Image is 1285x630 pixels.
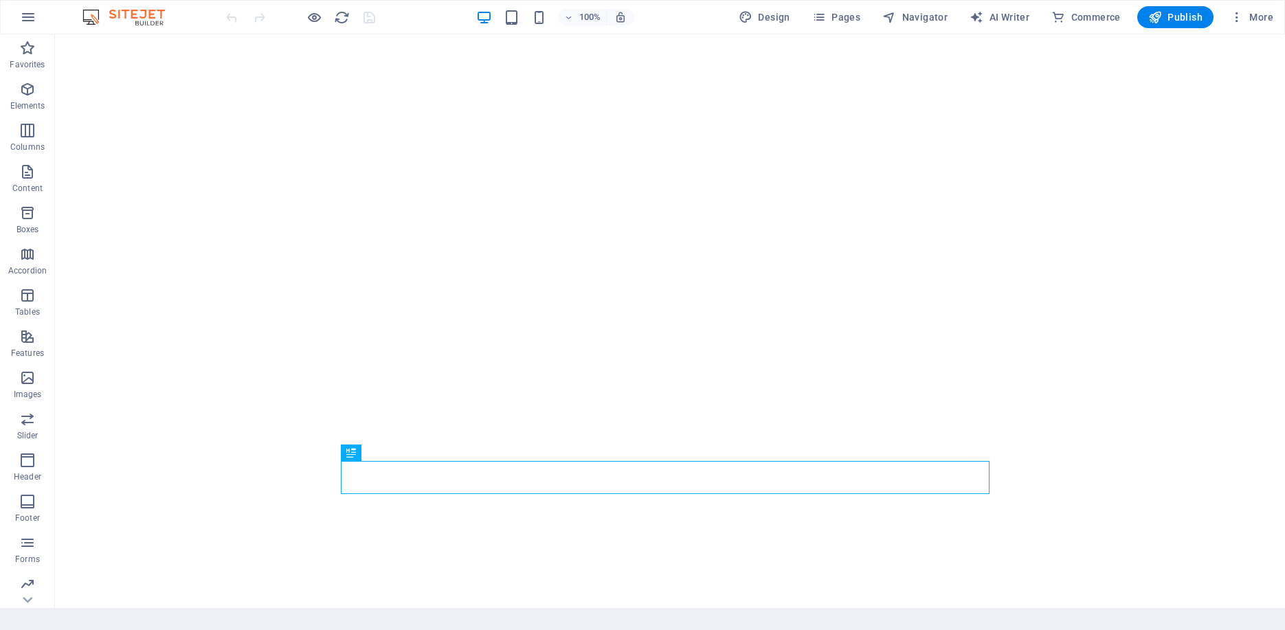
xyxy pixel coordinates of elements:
[733,6,796,28] div: Design (Ctrl+Alt+Y)
[739,10,790,24] span: Design
[1046,6,1126,28] button: Commerce
[306,9,322,25] button: Click here to leave preview mode and continue editing
[17,430,38,441] p: Slider
[333,9,350,25] button: reload
[733,6,796,28] button: Design
[12,183,43,194] p: Content
[334,10,350,25] i: Reload page
[812,10,860,24] span: Pages
[579,9,601,25] h6: 100%
[1051,10,1121,24] span: Commerce
[877,6,953,28] button: Navigator
[10,142,45,153] p: Columns
[1148,10,1203,24] span: Publish
[14,471,41,482] p: Header
[970,10,1029,24] span: AI Writer
[16,224,39,235] p: Boxes
[14,389,42,400] p: Images
[1137,6,1214,28] button: Publish
[10,100,45,111] p: Elements
[964,6,1035,28] button: AI Writer
[882,10,948,24] span: Navigator
[614,11,627,23] i: On resize automatically adjust zoom level to fit chosen device.
[79,9,182,25] img: Editor Logo
[8,265,47,276] p: Accordion
[15,306,40,317] p: Tables
[11,348,44,359] p: Features
[10,59,45,70] p: Favorites
[1230,10,1273,24] span: More
[807,6,866,28] button: Pages
[1225,6,1279,28] button: More
[15,513,40,524] p: Footer
[15,554,40,565] p: Forms
[558,9,607,25] button: 100%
